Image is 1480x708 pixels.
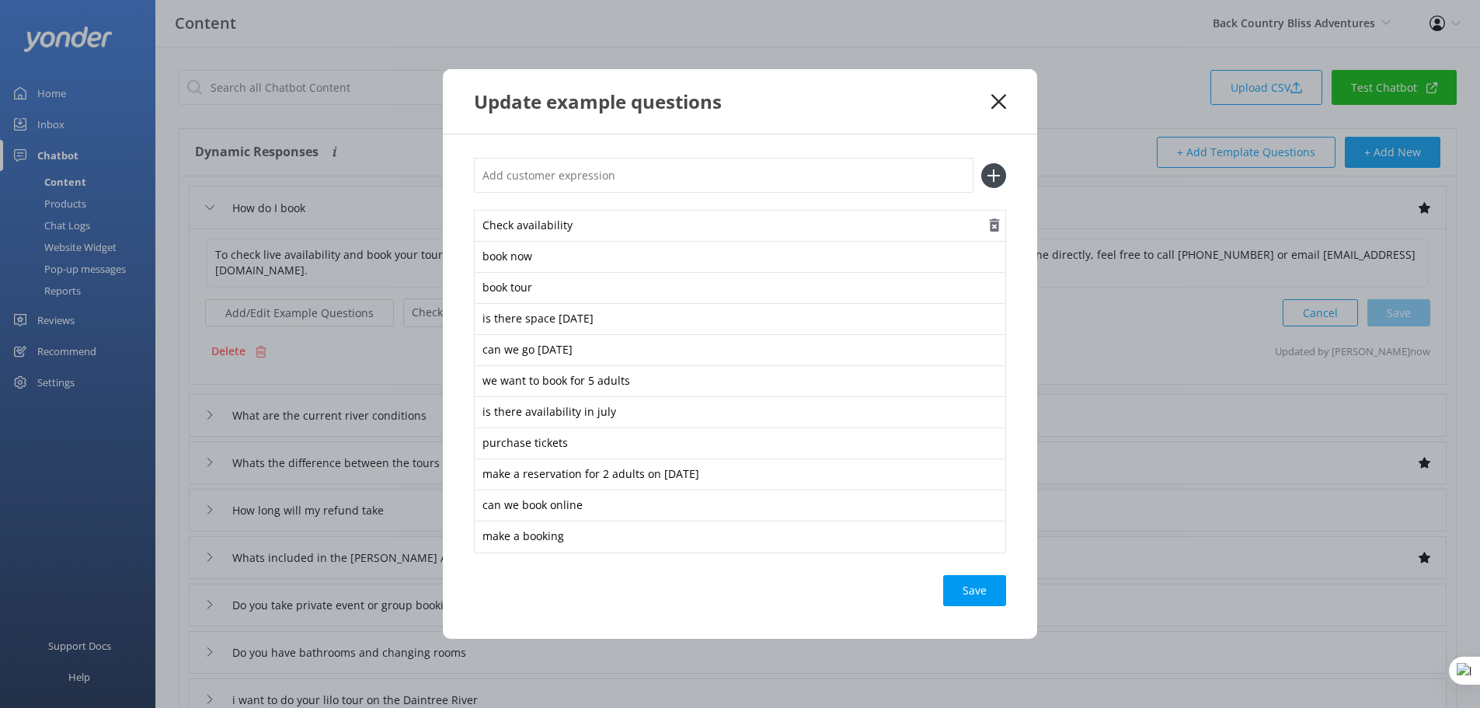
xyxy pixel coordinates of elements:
[474,89,991,114] div: Update example questions
[474,427,1006,460] div: purchase tickets
[474,210,1006,242] div: Check availability
[474,272,1006,305] div: book tour
[991,94,1006,110] button: Close
[474,459,1006,491] div: make a reservation for 2 adults on [DATE]
[474,334,1006,367] div: can we go [DATE]
[474,303,1006,336] div: is there space [DATE]
[474,490,1006,522] div: can we book online
[474,158,973,193] input: Add customer expression
[474,396,1006,429] div: is there availability in july
[474,365,1006,398] div: we want to book for 5 adults
[943,575,1006,606] button: Save
[474,241,1006,274] div: book now
[474,521,1006,553] div: make a booking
